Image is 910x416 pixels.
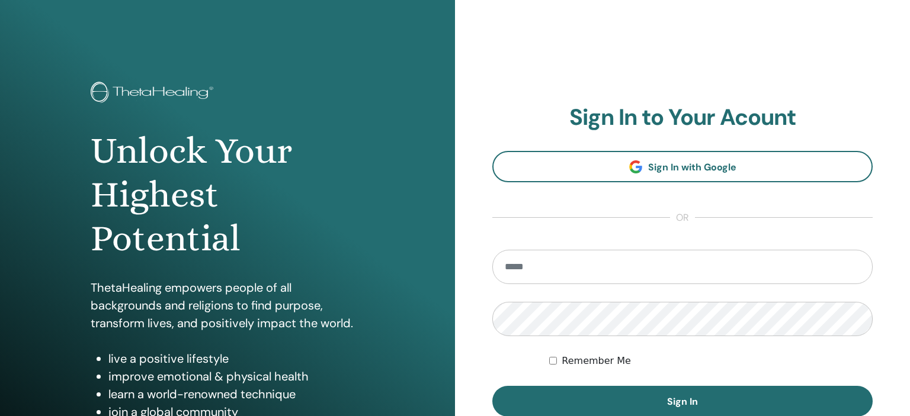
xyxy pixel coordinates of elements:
[670,211,695,225] span: or
[108,385,364,403] li: learn a world-renowned technique
[562,354,631,368] label: Remember Me
[549,354,873,368] div: Keep me authenticated indefinitely or until I manually logout
[492,151,873,182] a: Sign In with Google
[648,161,736,173] span: Sign In with Google
[108,350,364,367] li: live a positive lifestyle
[108,367,364,385] li: improve emotional & physical health
[91,279,364,332] p: ThetaHealing empowers people of all backgrounds and religions to find purpose, transform lives, a...
[91,129,364,261] h1: Unlock Your Highest Potential
[492,104,873,131] h2: Sign In to Your Acount
[667,395,698,408] span: Sign In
